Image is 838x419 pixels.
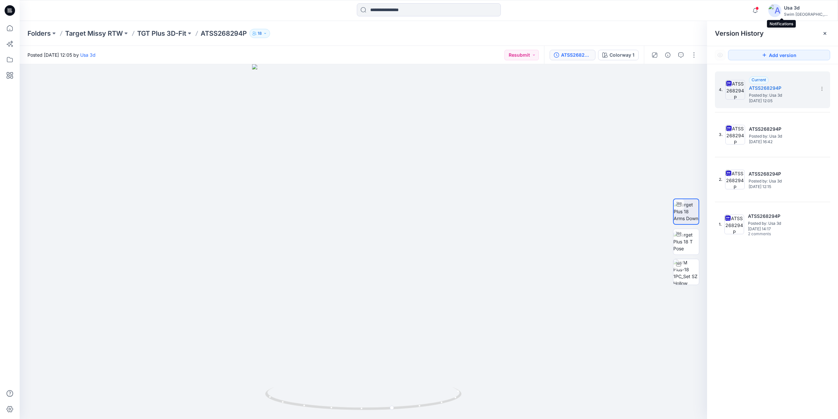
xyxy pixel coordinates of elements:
a: Target Missy RTW [65,29,123,38]
span: [DATE] 16:42 [749,140,814,144]
div: Usa 3d [784,4,830,12]
div: Swim [GEOGRAPHIC_DATA] [784,12,830,17]
button: Colorway 1 [598,50,639,60]
span: Posted by: Usa 3d [749,133,814,140]
span: [DATE] 12:05 [749,99,814,103]
a: Folders [27,29,51,38]
h5: ATSS268294P [749,125,814,133]
img: Target Plus 18 Arms Down [674,201,699,222]
a: TGT Plus 3D-Fit [137,29,186,38]
span: [DATE] 14:17 [748,227,813,231]
img: ATSS268294P [725,125,745,144]
h5: ATSS268294P [748,212,813,220]
button: 18 [249,29,270,38]
span: 2. [719,177,722,182]
h5: ATSS268294P [749,170,814,178]
span: Posted by: Usa 3d [749,178,814,184]
img: Target Plus 18 T Pose [673,231,699,252]
span: Posted [DATE] 12:05 by [27,51,96,58]
span: Posted by: Usa 3d [749,92,814,99]
p: 18 [258,30,262,37]
button: Details [663,50,673,60]
h5: ATSS268294P [749,84,814,92]
a: Usa 3d [80,52,96,58]
img: ATSS268294P [724,215,744,234]
img: avatar [768,4,781,17]
span: 2 comments [748,232,794,237]
span: 4. [719,87,723,93]
button: Show Hidden Versions [715,50,725,60]
span: [DATE] 12:15 [749,184,814,189]
img: ATSS268294P [725,80,745,100]
button: ATSS268294P [550,50,595,60]
p: ATSS268294P [201,29,247,38]
button: Add version [728,50,830,60]
span: Current [752,77,766,82]
div: Colorway 1 [610,51,634,59]
img: WM Plus-18 1PC_Set SZ Hollow [673,259,699,285]
img: ATSS268294P [725,170,745,189]
div: ATSS268294P [561,51,591,59]
span: Version History [715,29,764,37]
span: 3. [719,132,723,138]
button: Close [822,31,828,36]
span: Posted by: Usa 3d [748,220,813,227]
span: 1. [719,221,722,227]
